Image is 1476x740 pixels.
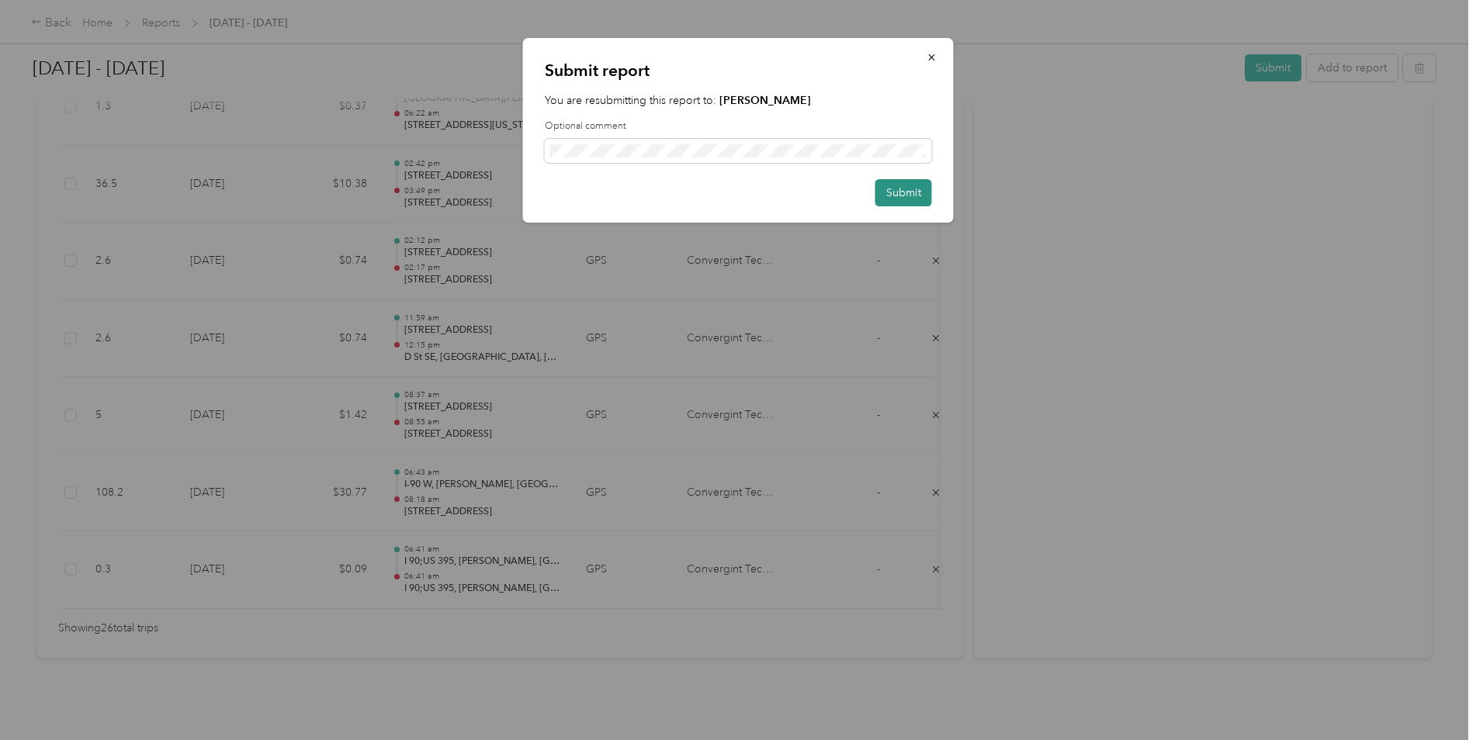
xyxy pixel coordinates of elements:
strong: [PERSON_NAME] [719,94,811,107]
iframe: Everlance-gr Chat Button Frame [1389,653,1476,740]
p: Submit report [545,60,932,81]
label: Optional comment [545,119,932,133]
p: You are resubmitting this report to: [545,92,932,109]
button: Submit [875,179,932,206]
